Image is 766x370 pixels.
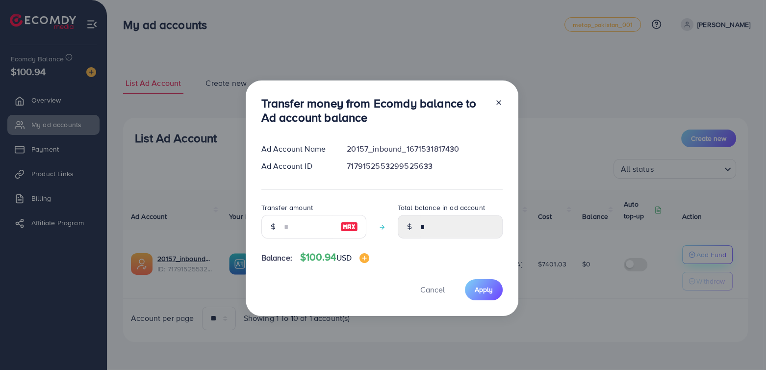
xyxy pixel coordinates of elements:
span: Cancel [420,284,445,295]
h3: Transfer money from Ecomdy balance to Ad account balance [261,96,487,125]
div: 20157_inbound_1671531817430 [339,143,510,155]
button: Apply [465,279,503,300]
div: Ad Account Name [254,143,339,155]
img: image [340,221,358,233]
h4: $100.94 [300,251,370,264]
span: USD [336,252,352,263]
span: Balance: [261,252,292,264]
label: Total balance in ad account [398,203,485,212]
div: 7179152553299525633 [339,160,510,172]
img: image [359,253,369,263]
button: Cancel [408,279,457,300]
span: Apply [475,285,493,294]
div: Ad Account ID [254,160,339,172]
label: Transfer amount [261,203,313,212]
